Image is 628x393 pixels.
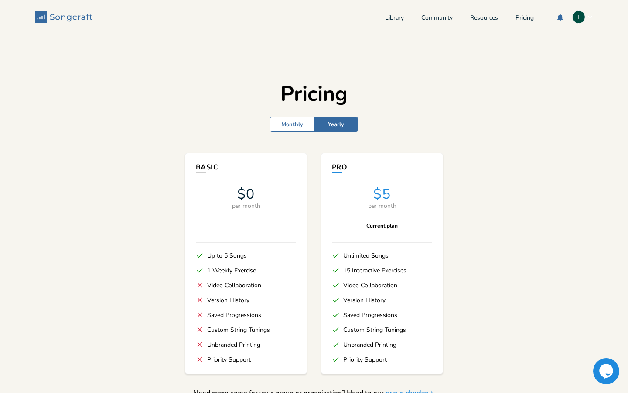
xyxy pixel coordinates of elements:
[207,282,261,289] div: Video Collaboration
[207,252,247,259] div: Up to 5 Songs
[196,164,296,171] div: Basic
[572,10,585,24] div: The Crooner's notebook
[366,218,398,234] div: Current plan
[343,356,387,363] div: Priority Support
[470,15,498,22] a: Resources
[207,327,270,333] div: Custom String Tunings
[343,341,396,348] div: Unbranded Printing
[343,312,397,318] div: Saved Progressions
[237,187,255,201] div: $0
[207,297,249,303] div: Version History
[207,312,261,318] div: Saved Progressions
[572,10,593,24] button: T
[343,267,406,274] div: 15 Interactive Exercises
[270,117,314,131] div: Monthly
[207,356,251,363] div: Priority Support
[368,203,396,209] div: per month
[343,252,389,259] div: Unlimited Songs
[314,117,358,131] div: Yearly
[343,327,406,333] div: Custom String Tunings
[207,341,260,348] div: Unbranded Printing
[343,297,386,303] div: Version History
[343,282,397,289] div: Video Collaboration
[373,187,391,201] div: $5
[332,164,432,171] div: Pro
[207,267,256,274] div: 1 Weekly Exercise
[421,15,453,22] a: Community
[385,15,404,22] a: Library
[232,203,260,209] div: per month
[515,15,534,22] a: Pricing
